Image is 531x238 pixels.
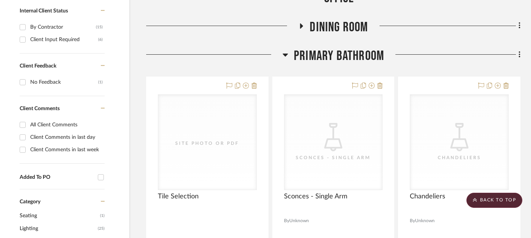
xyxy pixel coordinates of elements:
div: Chandeliers [421,154,497,161]
div: Added To PO [20,174,94,181]
div: 0 [410,95,508,190]
div: (15) [96,21,103,33]
div: Client Comments in last day [30,131,103,143]
span: By [410,217,415,224]
div: Client Input Required [30,34,98,46]
span: Category [20,199,40,205]
div: (1) [98,76,103,88]
div: By Contractor [30,21,96,33]
div: All Client Comments [30,119,103,131]
div: Site Photo or PDF [170,140,245,147]
div: 0 [284,95,383,190]
span: Unknown [289,217,309,224]
span: (1) [100,210,105,222]
span: Internal Client Status [20,8,68,14]
div: (6) [98,34,103,46]
span: Primary Bathroom [294,48,384,64]
span: Dining Room [310,19,368,35]
span: (25) [98,223,105,235]
span: Chandeliers [410,192,445,201]
div: 0 [158,95,256,190]
span: Client Comments [20,106,60,111]
span: Sconces - Single Arm [284,192,347,201]
span: Client Feedback [20,63,56,69]
span: Tile Selection [158,192,199,201]
div: No Feedback [30,76,98,88]
scroll-to-top-button: BACK TO TOP [466,193,522,208]
span: Unknown [415,217,435,224]
span: Lighting [20,222,96,235]
div: Sconces - Single Arm [295,154,371,161]
div: Client Comments in last week [30,144,103,156]
span: Seating [20,209,98,222]
span: By [284,217,289,224]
